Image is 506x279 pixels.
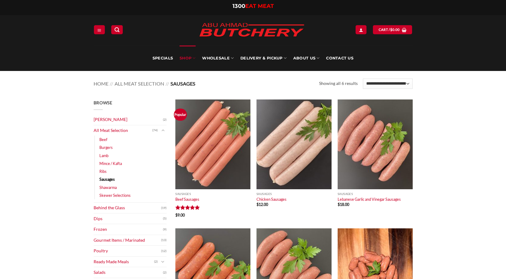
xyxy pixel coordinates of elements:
div: Rated 5 out of 5 [175,205,200,211]
span: (9) [163,225,167,234]
p: Sausages [256,192,332,196]
span: (2) [163,115,167,124]
a: 1300EAT MEAT [232,3,274,9]
img: Lebanese Garlic and Vinegar Sausages [338,99,413,189]
span: // [110,81,113,86]
a: Menu [94,25,105,34]
a: Beef Sausages [175,197,199,202]
a: Lamb [99,152,108,160]
a: Dips [94,213,163,224]
img: Chicken-Sausages [256,99,332,189]
a: Specials [153,45,173,71]
a: Home [94,81,108,86]
a: Contact Us [326,45,353,71]
bdi: 18.00 [338,202,349,207]
a: Delivery & Pickup [240,45,287,71]
a: Mince / Kafta [99,160,122,167]
a: Skewer Selections [99,191,131,199]
span: Browse [94,100,112,105]
bdi: 12.00 [256,202,268,207]
img: Abu Ahmad Butchery [194,19,309,42]
img: Beef Sausages [175,99,250,189]
span: 1300 [232,3,245,9]
a: View cart [373,25,412,34]
span: $ [256,202,259,207]
span: $ [175,213,177,217]
a: Frozen [94,224,163,235]
a: Beef [99,136,107,143]
span: (12) [161,247,167,256]
a: Ribs [99,167,107,175]
a: Shawarma [99,183,117,191]
a: Ready Made Meals [94,257,154,267]
span: (74) [152,126,158,135]
a: Sausages [99,175,115,183]
span: // [166,81,169,86]
a: Burgers [99,143,113,151]
a: Search [111,25,123,34]
span: Rated out of 5 [175,205,200,212]
span: $ [338,202,340,207]
button: Toggle [159,258,167,265]
span: (2) [163,268,167,277]
a: Login [356,25,367,34]
a: Wholesale [202,45,234,71]
span: $ [390,27,392,32]
a: Lebanese Garlic and Vinegar Sausages [338,197,401,202]
span: (13) [161,236,167,245]
span: EAT MEAT [245,3,274,9]
p: Showing all 6 results [319,80,358,87]
bdi: 9.00 [175,213,185,217]
button: Toggle [159,127,167,134]
a: Behind the Glass [94,203,161,213]
a: Salads [94,267,163,278]
select: Shop order [363,79,412,89]
a: Gourmet Items / Marinated [94,235,161,246]
bdi: 0.00 [390,28,400,32]
span: Sausages [170,81,195,86]
span: (2) [154,257,158,266]
a: Chicken Sausages [256,197,287,202]
a: All Meat Selection [94,125,152,136]
span: (5) [163,214,167,223]
a: Poultry [94,246,161,256]
span: (19) [161,203,167,213]
a: About Us [293,45,319,71]
span: Cart / [379,27,400,32]
a: [PERSON_NAME] [94,114,163,125]
a: SHOP [180,45,195,71]
a: All Meat Selection [115,81,164,86]
p: Sausages [338,192,413,196]
p: Sausages [175,192,250,196]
